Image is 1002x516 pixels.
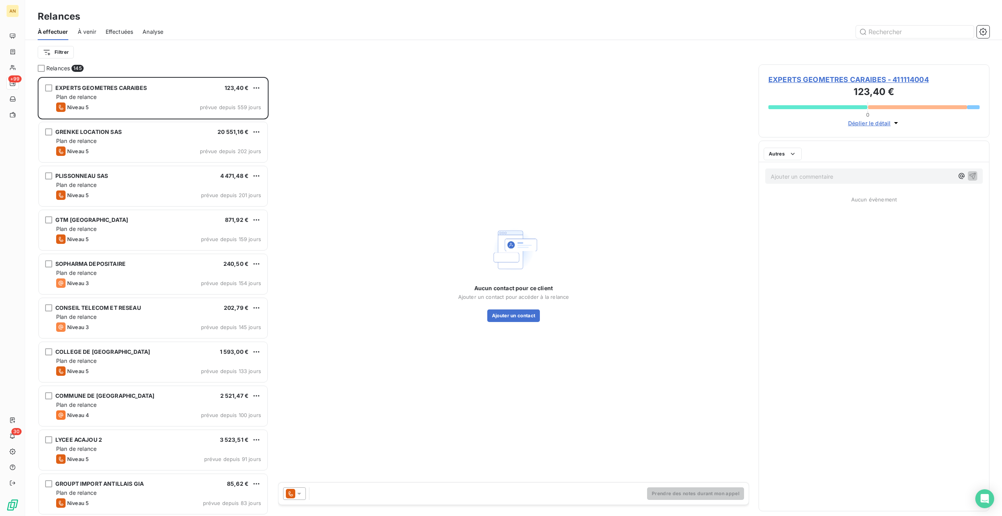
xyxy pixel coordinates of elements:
[67,148,89,154] span: Niveau 5
[848,119,891,127] span: Déplier le détail
[204,456,261,462] span: prévue depuis 91 jours
[143,28,163,36] span: Analyse
[55,348,150,355] span: COLLEGE DE [GEOGRAPHIC_DATA]
[56,181,97,188] span: Plan de relance
[55,304,141,311] span: CONSEIL TELECOM ET RESEAU
[488,225,539,275] img: Empty state
[11,428,22,435] span: 30
[846,119,903,128] button: Déplier le détail
[106,28,133,36] span: Effectuées
[201,280,261,286] span: prévue depuis 154 jours
[224,304,249,311] span: 202,79 €
[201,368,261,374] span: prévue depuis 133 jours
[38,9,80,24] h3: Relances
[8,75,22,82] span: +99
[67,412,89,418] span: Niveau 4
[67,192,89,198] span: Niveau 5
[55,128,122,135] span: GRENKE LOCATION SAS
[67,236,89,242] span: Niveau 5
[764,148,802,160] button: Autres
[56,445,97,452] span: Plan de relance
[200,104,261,110] span: prévue depuis 559 jours
[55,172,108,179] span: PLISSONNEAU SAS
[6,5,19,17] div: AN
[56,489,97,496] span: Plan de relance
[768,85,980,101] h3: 123,40 €
[56,269,97,276] span: Plan de relance
[67,280,89,286] span: Niveau 3
[220,392,249,399] span: 2 521,47 €
[38,77,269,516] div: grid
[55,392,154,399] span: COMMUNE DE [GEOGRAPHIC_DATA]
[220,172,249,179] span: 4 471,48 €
[55,216,128,223] span: GTM [GEOGRAPHIC_DATA]
[38,28,68,36] span: À effectuer
[201,236,261,242] span: prévue depuis 159 jours
[56,137,97,144] span: Plan de relance
[218,128,249,135] span: 20 551,16 €
[67,456,89,462] span: Niveau 5
[55,260,126,267] span: SOPHARMA DEPOSITAIRE
[67,324,89,330] span: Niveau 3
[487,309,540,322] button: Ajouter un contact
[203,500,261,506] span: prévue depuis 83 jours
[55,480,144,487] span: GROUPT IMPORT ANTILLAIS GIA
[975,489,994,508] div: Open Intercom Messenger
[56,93,97,100] span: Plan de relance
[67,368,89,374] span: Niveau 5
[55,436,102,443] span: LYCEE ACAJOU 2
[223,260,249,267] span: 240,50 €
[851,196,897,203] span: Aucun évènement
[67,500,89,506] span: Niveau 5
[46,64,70,72] span: Relances
[647,487,744,500] button: Prendre des notes durant mon appel
[201,324,261,330] span: prévue depuis 145 jours
[38,46,74,59] button: Filtrer
[866,112,869,118] span: 0
[225,84,249,91] span: 123,40 €
[56,401,97,408] span: Plan de relance
[67,104,89,110] span: Niveau 5
[856,26,974,38] input: Rechercher
[71,65,83,72] span: 145
[227,480,249,487] span: 85,62 €
[201,412,261,418] span: prévue depuis 100 jours
[55,84,147,91] span: EXPERTS GEOMETRES CARAIBES
[458,294,569,300] span: Ajouter un contact pour accéder à la relance
[6,499,19,511] img: Logo LeanPay
[56,313,97,320] span: Plan de relance
[220,348,249,355] span: 1 593,00 €
[201,192,261,198] span: prévue depuis 201 jours
[200,148,261,154] span: prévue depuis 202 jours
[56,357,97,364] span: Plan de relance
[56,225,97,232] span: Plan de relance
[220,436,249,443] span: 3 523,51 €
[768,74,980,85] span: EXPERTS GEOMETRES CARAIBES - 411114004
[225,216,249,223] span: 871,92 €
[474,284,553,292] span: Aucun contact pour ce client
[78,28,96,36] span: À venir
